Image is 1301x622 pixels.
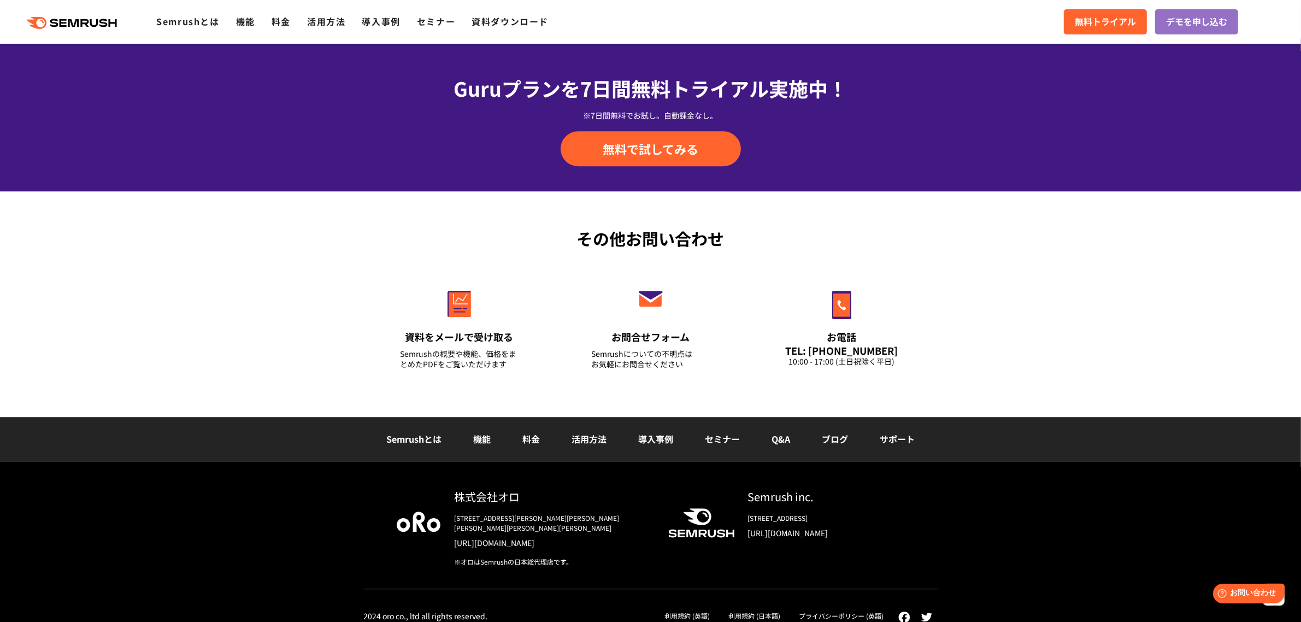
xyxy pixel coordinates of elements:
div: お問合せフォーム [592,330,710,344]
div: 株式会社オロ [454,489,651,504]
span: 無料トライアル [1075,15,1136,29]
a: Semrushとは [156,15,219,28]
div: [STREET_ADDRESS][PERSON_NAME][PERSON_NAME][PERSON_NAME][PERSON_NAME][PERSON_NAME] [454,513,651,533]
div: 資料をメールで受け取る [401,330,519,344]
a: セミナー [705,432,740,445]
a: 利用規約 (英語) [664,611,710,620]
a: 資料をメールで受け取る Semrushの概要や機能、価格をまとめたPDFをご覧いただけます [378,267,541,383]
a: Semrushとは [386,432,441,445]
a: サポート [880,432,915,445]
a: 無料トライアル [1064,9,1147,34]
div: ※オロはSemrushの日本総代理店です。 [454,557,651,567]
a: 機能 [473,432,491,445]
a: デモを申し込む [1155,9,1238,34]
a: 料金 [272,15,291,28]
a: 活用方法 [307,15,345,28]
a: 利用規約 (日本語) [728,611,780,620]
div: Semrushについての不明点は お気軽にお問合せください [592,349,710,369]
iframe: Help widget launcher [1204,579,1289,610]
a: 導入事例 [638,432,673,445]
a: Q&A [772,432,790,445]
a: プライバシーポリシー (英語) [799,611,884,620]
span: 無料トライアル実施中！ [631,74,847,102]
span: デモを申し込む [1166,15,1227,29]
span: 無料で試してみる [603,140,698,157]
img: twitter [921,613,932,621]
div: その他お問い合わせ [364,226,938,251]
a: 資料ダウンロード [472,15,549,28]
div: 2024 oro co., ltd all rights reserved. [364,611,488,621]
div: TEL: [PHONE_NUMBER] [783,344,901,356]
div: お電話 [783,330,901,344]
a: お問合せフォーム Semrushについての不明点はお気軽にお問合せください [569,267,733,383]
a: [URL][DOMAIN_NAME] [454,537,651,548]
a: セミナー [417,15,455,28]
a: 活用方法 [572,432,607,445]
div: 10:00 - 17:00 (土日祝除く平日) [783,356,901,367]
div: Semrush inc. [748,489,905,504]
div: Guruプランを7日間 [364,73,938,103]
a: 無料で試してみる [561,131,741,166]
img: oro company [397,512,440,531]
div: ※7日間無料でお試し。自動課金なし。 [364,110,938,121]
a: 料金 [522,432,540,445]
a: 機能 [236,15,255,28]
a: ブログ [822,432,848,445]
div: [STREET_ADDRESS] [748,513,905,523]
div: Semrushの概要や機能、価格をまとめたPDFをご覧いただけます [401,349,519,369]
a: 導入事例 [362,15,401,28]
a: [URL][DOMAIN_NAME] [748,527,905,538]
